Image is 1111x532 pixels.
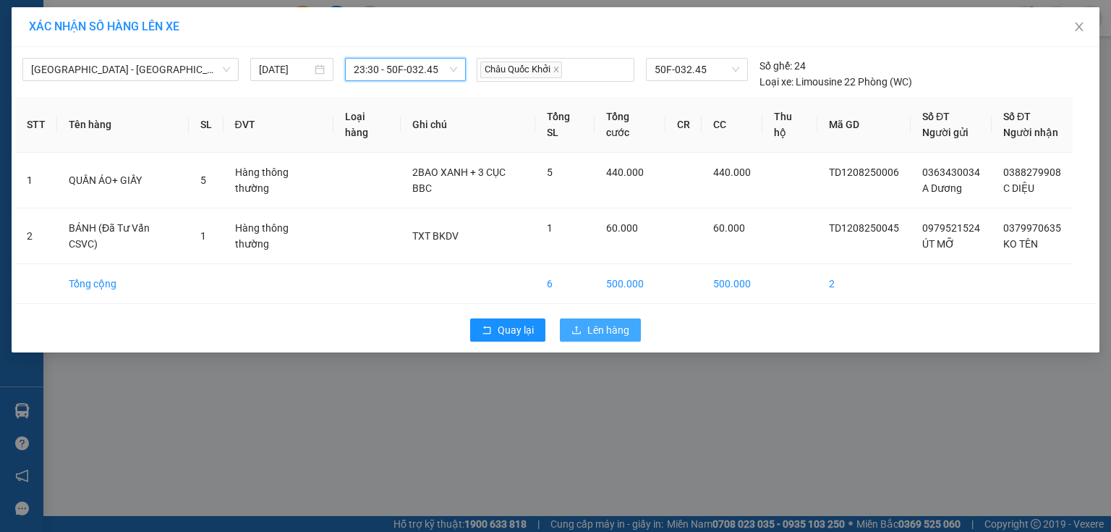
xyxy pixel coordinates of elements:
td: BÁNH (Đã Tư Vấn CSVC) [57,208,189,264]
span: Sài Gòn - Đà Lạt [31,59,230,80]
td: Hàng thông thường [224,208,333,264]
span: TD1208250045 [829,222,899,234]
span: 1 [200,230,206,242]
td: 2 [15,208,57,264]
span: TXT BKDV [412,230,459,242]
span: 0979521524 [922,222,980,234]
span: 440.000 [713,166,751,178]
th: Thu hộ [762,97,817,153]
th: CR [665,97,702,153]
span: close [1073,21,1085,33]
td: Hàng thông thường [224,153,333,208]
span: Số ĐT [1003,111,1031,122]
th: CC [702,97,762,153]
span: 5 [547,166,553,178]
span: 440.000 [606,166,644,178]
span: Lên hàng [587,322,629,338]
div: 24 [759,58,806,74]
span: 1 [547,222,553,234]
span: Số ĐT [922,111,950,122]
span: TD1208250006 [829,166,899,178]
span: 23:30 - 50F-032.45 [354,59,458,80]
span: upload [571,325,582,337]
th: Ghi chú [401,97,535,153]
span: 0379970635 [1003,222,1061,234]
td: 1 [15,153,57,208]
th: STT [15,97,57,153]
span: Người nhận [1003,127,1058,138]
td: Tổng cộng [57,264,189,304]
input: 12/08/2025 [259,62,312,77]
span: 0388279908 [1003,166,1061,178]
td: QUẦN ÁO+ GIẤY [57,153,189,208]
td: 6 [535,264,595,304]
th: ĐVT [224,97,333,153]
button: Close [1059,7,1099,48]
th: SL [189,97,224,153]
td: 2 [817,264,911,304]
span: 50F-032.45 [655,59,738,80]
span: XÁC NHẬN SỐ HÀNG LÊN XE [29,20,179,33]
span: rollback [482,325,492,337]
span: Quay lại [498,322,534,338]
span: Châu Quốc Khởi [480,62,562,78]
th: Tên hàng [57,97,189,153]
span: Số ghế: [759,58,792,74]
span: 2BAO XANH + 3 CỤC BBC [412,166,506,194]
div: Limousine 22 Phòng (WC) [759,74,912,90]
span: Người gửi [922,127,969,138]
td: 500.000 [702,264,762,304]
th: Mã GD [817,97,911,153]
span: KO TÊN [1003,238,1038,250]
td: 500.000 [595,264,665,304]
span: 60.000 [606,222,638,234]
span: 60.000 [713,222,745,234]
span: ÚT MỠ [922,238,955,250]
span: 0363430034 [922,166,980,178]
th: Tổng cước [595,97,665,153]
th: Loại hàng [333,97,401,153]
span: close [553,66,560,73]
span: C DIỆU [1003,182,1034,194]
span: A Dương [922,182,962,194]
th: Tổng SL [535,97,595,153]
span: Loại xe: [759,74,793,90]
button: rollbackQuay lại [470,318,545,342]
span: 5 [200,174,206,186]
button: uploadLên hàng [560,318,641,342]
